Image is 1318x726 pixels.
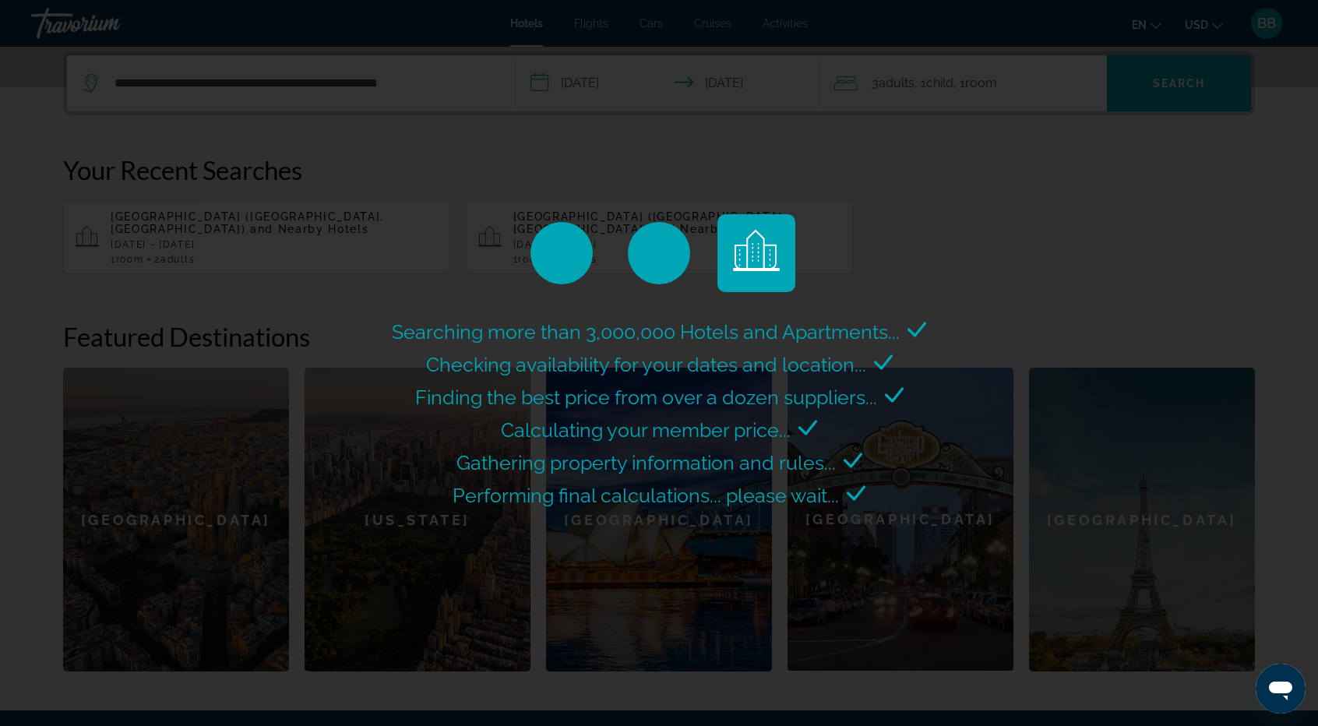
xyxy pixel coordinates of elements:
span: Searching more than 3,000,000 Hotels and Apartments... [392,320,900,344]
span: Gathering property information and rules... [456,451,836,474]
span: Performing final calculations... please wait... [453,484,839,507]
iframe: Кнопка запуска окна обмена сообщениями [1256,664,1306,714]
span: Checking availability for your dates and location... [426,353,866,376]
span: Calculating your member price... [501,418,791,442]
span: Finding the best price from over a dozen suppliers... [415,386,877,409]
